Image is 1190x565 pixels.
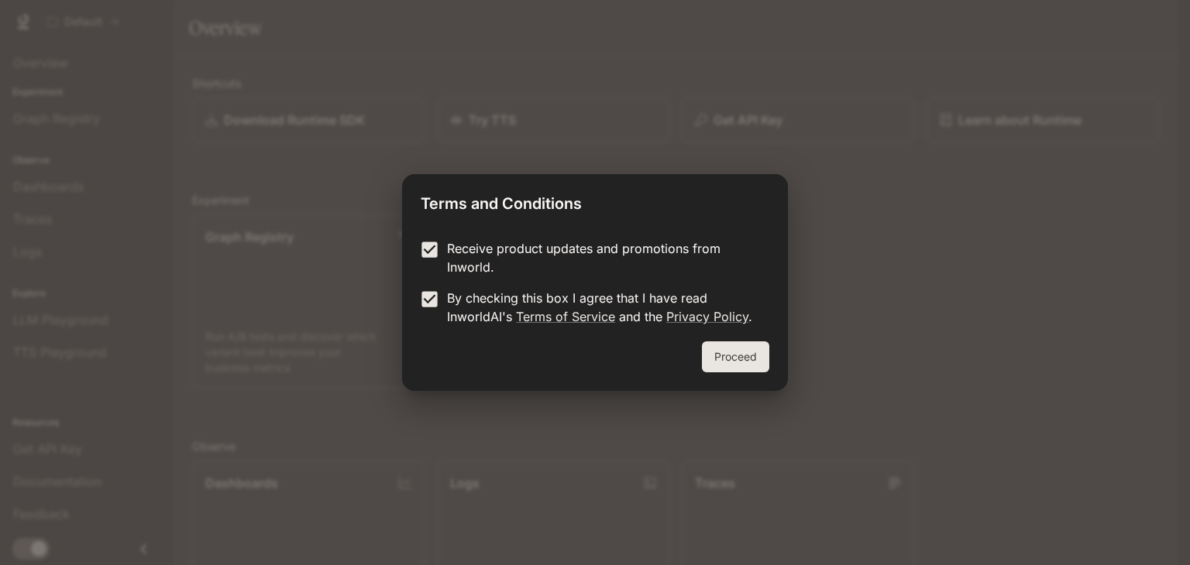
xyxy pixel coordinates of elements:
p: Receive product updates and promotions from Inworld. [447,239,757,276]
a: Privacy Policy [666,309,748,324]
a: Terms of Service [516,309,615,324]
button: Proceed [702,341,769,372]
h2: Terms and Conditions [402,174,788,227]
p: By checking this box I agree that I have read InworldAI's and the . [447,289,757,326]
